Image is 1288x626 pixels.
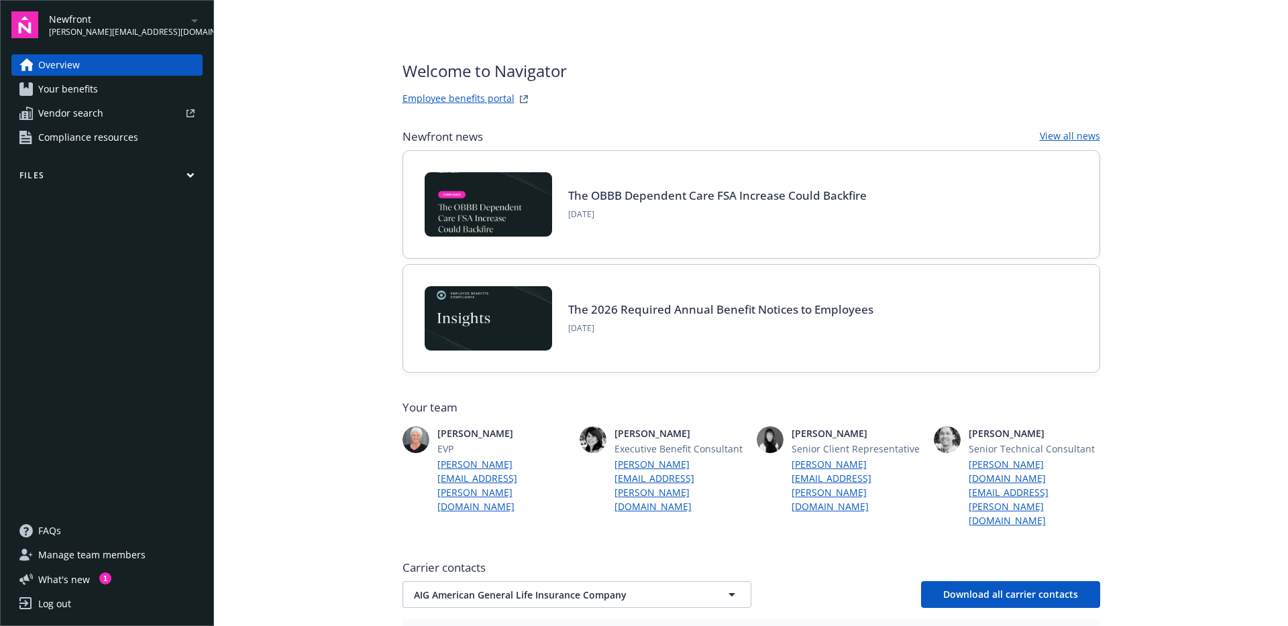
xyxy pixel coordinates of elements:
[49,12,186,26] span: Newfront
[11,520,203,542] a: FAQs
[568,302,873,317] a: The 2026 Required Annual Benefit Notices to Employees
[11,572,111,586] button: What's new1
[921,581,1100,608] button: Download all carrier contacts
[38,54,80,76] span: Overview
[425,286,552,351] img: Card Image - EB Compliance Insights.png
[402,399,1100,416] span: Your team
[11,11,38,38] img: navigator-logo.svg
[414,588,693,602] span: AIG American General Life Insurance Company
[614,426,746,440] span: [PERSON_NAME]
[38,572,90,586] span: What ' s new
[402,426,429,453] img: photo
[11,103,203,124] a: Vendor search
[792,442,923,456] span: Senior Client Representative
[969,426,1100,440] span: [PERSON_NAME]
[614,457,746,513] a: [PERSON_NAME][EMAIL_ADDRESS][PERSON_NAME][DOMAIN_NAME]
[568,322,873,334] span: [DATE]
[99,572,111,584] div: 1
[402,59,567,83] span: Welcome to Navigator
[11,544,203,566] a: Manage team members
[38,593,71,615] div: Log out
[38,103,103,124] span: Vendor search
[580,426,606,453] img: photo
[402,91,515,107] a: Employee benefits portal
[370,466,392,488] a: Previous
[425,172,552,237] img: BLOG-Card Image - Compliance - OBBB Dep Care FSA - 08-01-25.jpg
[402,129,483,145] span: Newfront news
[186,12,203,28] a: arrowDropDown
[11,170,203,186] button: Files
[49,26,186,38] span: [PERSON_NAME][EMAIL_ADDRESS][DOMAIN_NAME]
[402,560,1100,576] span: Carrier contacts
[934,426,961,453] img: photo
[437,426,569,440] span: [PERSON_NAME]
[568,208,867,221] span: [DATE]
[1111,466,1132,488] a: Next
[614,442,746,456] span: Executive Benefit Consultant
[792,457,923,513] a: [PERSON_NAME][EMAIL_ADDRESS][PERSON_NAME][DOMAIN_NAME]
[757,426,784,453] img: photo
[38,127,138,148] span: Compliance resources
[1040,129,1100,145] a: View all news
[11,78,203,100] a: Your benefits
[38,78,98,100] span: Your benefits
[969,442,1100,456] span: Senior Technical Consultant
[969,457,1100,527] a: [PERSON_NAME][DOMAIN_NAME][EMAIL_ADDRESS][PERSON_NAME][DOMAIN_NAME]
[402,581,751,608] button: AIG American General Life Insurance Company
[11,127,203,148] a: Compliance resources
[437,442,569,456] span: EVP
[943,588,1078,601] span: Download all carrier contacts
[516,91,532,107] a: striveWebsite
[792,426,923,440] span: [PERSON_NAME]
[49,11,203,38] button: Newfront[PERSON_NAME][EMAIL_ADDRESS][DOMAIN_NAME]arrowDropDown
[11,54,203,76] a: Overview
[568,188,867,203] a: The OBBB Dependent Care FSA Increase Could Backfire
[437,457,569,513] a: [PERSON_NAME][EMAIL_ADDRESS][PERSON_NAME][DOMAIN_NAME]
[38,520,61,542] span: FAQs
[38,544,146,566] span: Manage team members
